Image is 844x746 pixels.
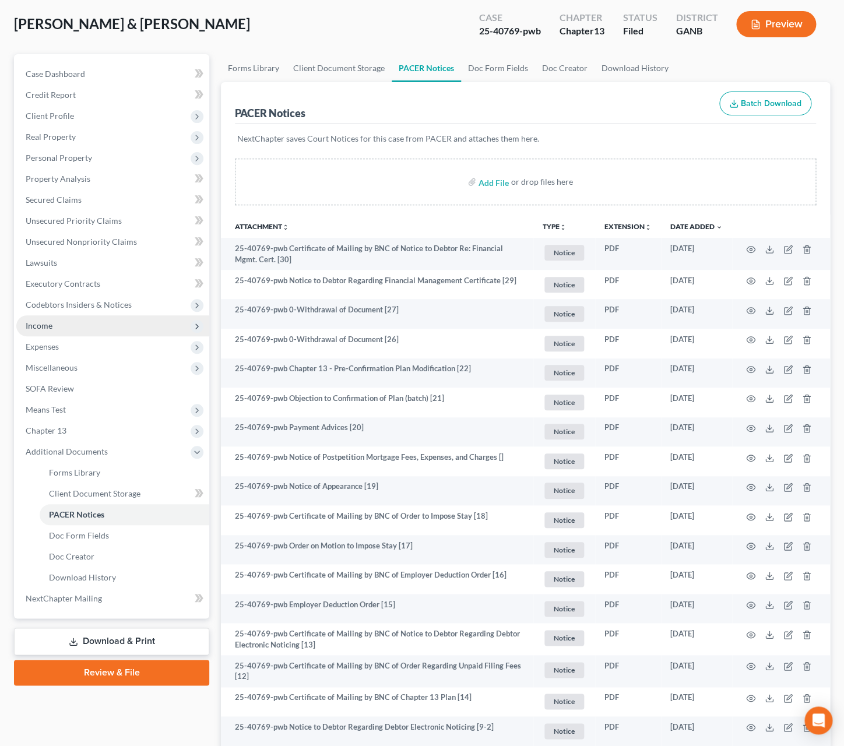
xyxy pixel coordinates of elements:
td: [DATE] [661,594,732,624]
td: PDF [595,417,661,447]
td: PDF [595,623,661,655]
p: NextChapter saves Court Notices for this case from PACER and attaches them here. [237,133,814,145]
span: Case Dashboard [26,69,85,79]
td: [DATE] [661,329,732,358]
a: Notice [543,334,586,353]
span: Codebtors Insiders & Notices [26,300,132,309]
span: Notice [544,512,584,528]
a: Review & File [14,660,209,685]
td: PDF [595,299,661,329]
span: Expenses [26,342,59,351]
a: Notice [543,569,586,589]
td: [DATE] [661,535,732,565]
span: Notice [544,723,584,739]
span: Notice [544,571,584,587]
td: PDF [595,329,661,358]
button: Preview [736,11,816,37]
span: Income [26,321,52,330]
span: Executory Contracts [26,279,100,288]
div: GANB [676,24,718,38]
a: PACER Notices [392,54,461,82]
a: Executory Contracts [16,273,209,294]
button: Batch Download [719,92,811,116]
td: [DATE] [661,564,732,594]
a: Notice [543,452,586,471]
td: PDF [595,446,661,476]
span: Property Analysis [26,174,90,184]
td: 25-40769-pwb Certificate of Mailing by BNC of Order to Impose Stay [18] [221,505,533,535]
div: PACER Notices [235,106,305,120]
span: Personal Property [26,153,92,163]
span: Miscellaneous [26,363,78,372]
td: [DATE] [661,655,732,687]
span: Notice [544,601,584,617]
a: Client Document Storage [286,54,392,82]
span: Unsecured Nonpriority Claims [26,237,137,247]
td: PDF [595,564,661,594]
div: Chapter [559,11,604,24]
a: Download History [595,54,676,82]
a: PACER Notices [40,504,209,525]
div: 25-40769-pwb [479,24,540,38]
a: Notice [543,393,586,412]
a: Credit Report [16,85,209,105]
a: Notice [543,722,586,741]
td: [DATE] [661,388,732,417]
span: Download History [49,572,116,582]
td: [DATE] [661,505,732,535]
span: Notice [544,453,584,469]
span: Additional Documents [26,446,108,456]
a: Notice [543,511,586,530]
a: Notice [543,660,586,680]
a: Download History [40,567,209,588]
i: unfold_more [560,224,567,231]
span: Notice [544,424,584,439]
div: Filed [623,24,657,38]
a: Notice [543,304,586,323]
span: NextChapter Mailing [26,593,102,603]
span: Notice [544,542,584,558]
td: 25-40769-pwb Notice to Debtor Regarding Debtor Electronic Noticing [9-2] [221,716,533,746]
a: Forms Library [221,54,286,82]
td: 25-40769-pwb Certificate of Mailing by BNC of Notice to Debtor Regarding Debtor Electronic Notici... [221,623,533,655]
td: [DATE] [661,358,732,388]
td: PDF [595,238,661,270]
span: Notice [544,694,584,709]
td: PDF [595,655,661,687]
td: PDF [595,687,661,717]
td: [DATE] [661,270,732,300]
a: Notice [543,599,586,618]
td: PDF [595,388,661,417]
td: PDF [595,716,661,746]
td: 25-40769-pwb Notice of Postpetition Mortgage Fees, Expenses, and Charges [] [221,446,533,476]
td: 25-40769-pwb Certificate of Mailing by BNC of Order Regarding Unpaid Filing Fees [12] [221,655,533,687]
td: [DATE] [661,687,732,717]
span: SOFA Review [26,383,74,393]
a: Extensionunfold_more [604,222,652,231]
span: Notice [544,336,584,351]
td: [DATE] [661,716,732,746]
td: PDF [595,358,661,388]
span: Notice [544,630,584,646]
span: Means Test [26,404,66,414]
a: Doc Creator [40,546,209,567]
span: Notice [544,306,584,322]
a: Doc Form Fields [461,54,535,82]
a: Date Added expand_more [670,222,723,231]
td: 25-40769-pwb Objection to Confirmation of Plan (batch) [21] [221,388,533,417]
span: Batch Download [741,98,801,108]
span: Notice [544,245,584,261]
div: Case [479,11,540,24]
a: Doc Creator [535,54,595,82]
span: Notice [544,662,584,678]
a: Notice [543,275,586,294]
button: TYPEunfold_more [543,223,567,231]
td: 25-40769-pwb Certificate of Mailing by BNC of Chapter 13 Plan [14] [221,687,533,717]
td: 25-40769-pwb Notice of Appearance [19] [221,476,533,506]
i: expand_more [716,224,723,231]
a: SOFA Review [16,378,209,399]
a: Client Document Storage [40,483,209,504]
a: Notice [543,363,586,382]
span: Credit Report [26,90,76,100]
a: Doc Form Fields [40,525,209,546]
